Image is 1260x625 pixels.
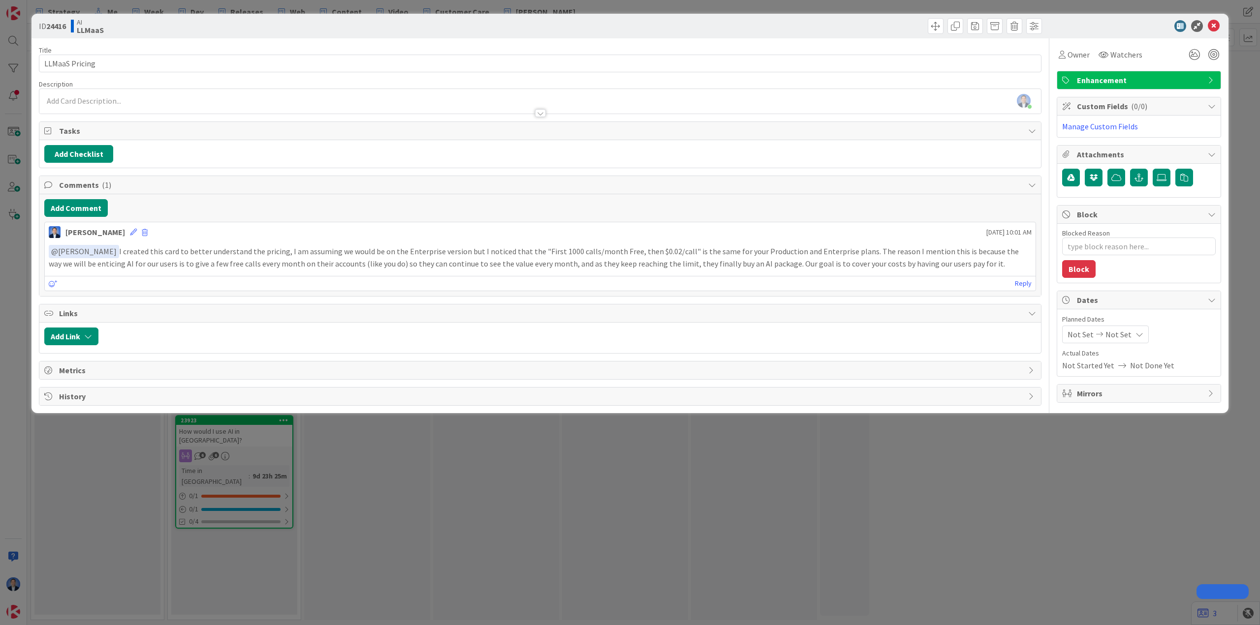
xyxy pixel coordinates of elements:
[51,246,58,256] span: @
[44,145,113,163] button: Add Checklist
[1068,49,1090,60] span: Owner
[59,179,1023,191] span: Comments
[77,26,104,34] b: LLMaaS
[1077,149,1203,160] span: Attachments
[39,80,73,89] span: Description
[1130,359,1174,371] span: Not Done Yet
[39,20,66,32] span: ID
[59,390,1023,402] span: History
[77,18,104,26] span: AI
[1062,229,1110,238] label: Blocked Reason
[1110,49,1142,60] span: Watchers
[49,245,1032,269] p: I created this card to better understand the pricing, I am assuming we would be on the Enterprise...
[65,226,125,238] div: [PERSON_NAME]
[59,364,1023,376] span: Metrics
[1077,387,1203,399] span: Mirrors
[1077,294,1203,306] span: Dates
[986,227,1032,238] span: [DATE] 10:01 AM
[1131,101,1147,111] span: ( 0/0 )
[1062,260,1096,278] button: Block
[1062,348,1216,358] span: Actual Dates
[1062,121,1138,131] a: Manage Custom Fields
[44,327,98,345] button: Add Link
[59,125,1023,137] span: Tasks
[1015,277,1032,290] a: Reply
[1017,94,1031,108] img: 0C7sLYpboC8qJ4Pigcws55mStztBx44M.png
[46,21,66,31] b: 24416
[102,180,111,190] span: ( 1 )
[1062,314,1216,325] span: Planned Dates
[1062,359,1114,371] span: Not Started Yet
[44,199,108,217] button: Add Comment
[1077,74,1203,86] span: Enhancement
[39,55,1041,72] input: type card name here...
[59,307,1023,319] span: Links
[49,226,61,238] img: DP
[1105,328,1132,340] span: Not Set
[1077,208,1203,220] span: Block
[39,46,52,55] label: Title
[1077,100,1203,112] span: Custom Fields
[51,246,117,256] span: [PERSON_NAME]
[1068,328,1094,340] span: Not Set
